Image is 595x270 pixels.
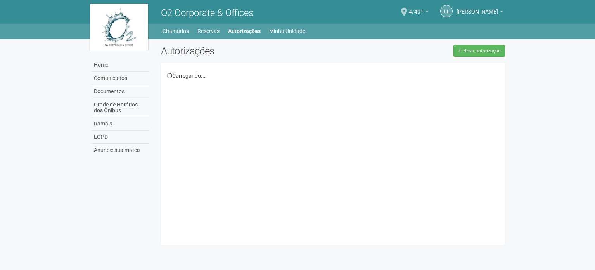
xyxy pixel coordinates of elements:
[167,72,499,79] div: Carregando...
[440,5,453,17] a: CL
[457,1,498,15] span: Claudia Luíza Soares de Castro
[92,72,149,85] a: Comunicados
[92,131,149,144] a: LGPD
[409,1,424,15] span: 4/401
[197,26,220,37] a: Reservas
[92,117,149,131] a: Ramais
[161,45,327,57] h2: Autorizações
[92,85,149,98] a: Documentos
[92,98,149,117] a: Grade de Horários dos Ônibus
[269,26,305,37] a: Minha Unidade
[409,10,429,16] a: 4/401
[90,4,148,51] img: logo.jpg
[163,26,189,37] a: Chamados
[463,48,501,54] span: Nova autorização
[161,7,253,18] span: O2 Corporate & Offices
[228,26,261,37] a: Autorizações
[453,45,505,57] a: Nova autorização
[92,144,149,157] a: Anuncie sua marca
[92,59,149,72] a: Home
[457,10,503,16] a: [PERSON_NAME]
